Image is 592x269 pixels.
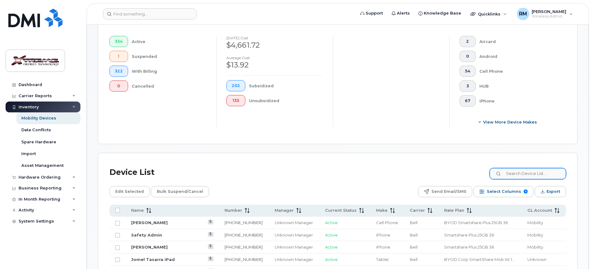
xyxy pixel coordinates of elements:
[226,95,245,106] button: 133
[410,232,418,237] span: Bell
[131,220,168,225] a: [PERSON_NAME]
[131,232,162,237] a: Safety Admin
[325,220,338,225] span: Active
[465,84,470,89] span: 3
[527,232,543,237] span: Mobility
[483,119,537,125] span: View More Device Makes
[410,245,418,249] span: Bell
[109,51,128,62] button: 1
[225,245,263,249] a: [PHONE_NUMBER]
[460,116,556,128] button: View More Device Makes
[479,51,556,62] div: Android
[465,98,470,103] span: 67
[109,66,128,77] button: 322
[366,10,383,16] span: Support
[424,10,461,16] span: Knowledge Base
[527,245,543,249] span: Mobility
[109,80,128,92] button: 0
[376,245,390,249] span: iPhone
[460,95,476,106] button: 67
[410,220,418,225] span: Bell
[479,36,556,47] div: Aircard
[465,54,470,59] span: 0
[535,186,566,197] button: Export
[431,187,466,196] span: Send Email/SMS
[414,7,465,20] a: Knowledge Base
[132,80,207,92] div: Cancelled
[410,257,418,262] span: Bell
[275,257,314,262] div: Unknown Manager
[527,208,552,213] span: GL Account
[444,245,494,249] span: Smartshare Plus 25GB 36
[527,220,543,225] span: Mobility
[131,208,144,213] span: Name
[524,189,528,193] span: 9
[103,8,197,20] input: Find something...
[109,186,150,197] button: Edit Selected
[225,232,263,237] a: [PHONE_NUMBER]
[249,80,323,91] div: Subsidized
[444,220,508,225] span: BYOD Smartshare Plus 25GB 36
[527,257,547,262] span: Unknown
[487,187,521,196] span: Select Columns
[376,232,390,237] span: iPhone
[226,80,245,91] button: 202
[275,208,294,213] span: Manager
[132,66,207,77] div: With Billing
[115,187,144,196] span: Edit Selected
[208,244,214,249] a: View Last Bill
[376,208,388,213] span: Make
[565,242,587,264] iframe: Messenger Launcher
[376,257,389,262] span: Tablet
[115,69,123,74] span: 322
[479,80,556,92] div: HUB
[460,51,476,62] button: 0
[460,80,476,92] button: 3
[275,232,314,238] div: Unknown Manager
[226,56,323,60] h4: Average cost
[132,51,207,62] div: Suspended
[226,36,323,40] h4: [DATE] cost
[490,168,566,179] input: Search Device List ...
[226,60,323,70] div: $13.92
[325,232,338,237] span: Active
[109,164,155,180] div: Device List
[519,10,527,18] span: RM
[460,36,476,47] button: 2
[387,7,414,20] a: Alerts
[466,8,511,20] div: Quicklinks
[132,36,207,47] div: Active
[397,10,410,16] span: Alerts
[232,98,240,103] span: 133
[479,95,556,106] div: iPhone
[444,208,464,213] span: Rate Plan
[249,95,323,106] div: Unsubsidized
[225,220,263,225] a: [PHONE_NUMBER]
[474,186,534,197] button: Select Columns 9
[225,257,263,262] a: [PHONE_NUMBER]
[157,187,203,196] span: Bulk Suspend/Cancel
[325,245,338,249] span: Active
[325,257,338,262] span: Active
[532,14,566,19] span: Wireless Admin
[208,257,214,261] a: View Last Bill
[109,36,128,47] button: 334
[225,208,242,213] span: Number
[460,66,476,77] button: 54
[275,244,314,250] div: Unknown Manager
[115,54,123,59] span: 1
[356,7,387,20] a: Support
[465,39,470,44] span: 2
[479,66,556,77] div: Cell Phone
[325,208,357,213] span: Current Status
[478,11,500,16] span: Quicklinks
[208,220,214,224] a: View Last Bill
[232,83,240,88] span: 202
[465,69,470,74] span: 54
[418,186,472,197] button: Send Email/SMS
[115,39,123,44] span: 334
[547,187,560,196] span: Export
[226,40,323,50] div: $4,661.72
[151,186,209,197] button: Bulk Suspend/Cancel
[131,245,168,249] a: [PERSON_NAME]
